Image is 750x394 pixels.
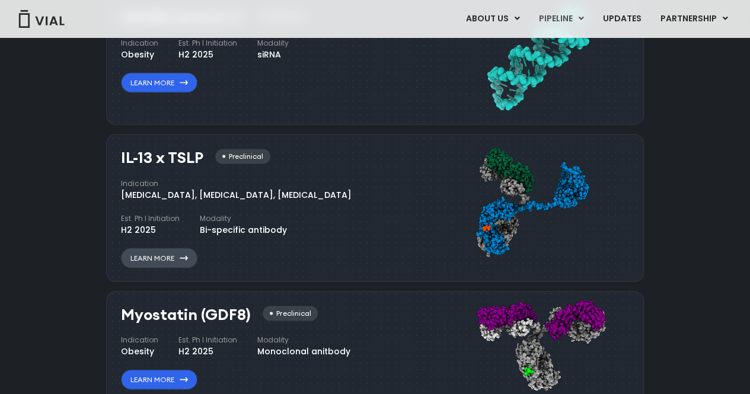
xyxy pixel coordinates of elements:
a: Learn More [121,369,197,389]
div: H2 2025 [121,223,180,236]
div: H2 2025 [178,48,237,60]
h3: IL-13 x TSLP [121,149,203,166]
h4: Indication [121,178,352,188]
div: siRNA [257,48,289,60]
h4: Est. Ph I Initiation [178,334,237,345]
div: Obesity [121,345,158,357]
a: Learn More [121,248,197,268]
div: Bi-specific antibody [200,223,287,236]
a: UPDATES [593,9,650,29]
div: [MEDICAL_DATA], [MEDICAL_DATA], [MEDICAL_DATA] [121,188,352,201]
img: Vial Logo [18,10,65,28]
div: Preclinical [263,306,318,321]
div: H2 2025 [178,345,237,357]
h4: Indication [121,37,158,48]
a: PIPELINEMenu Toggle [529,9,593,29]
h3: Myostatin (GDF8) [121,306,251,323]
a: Learn More [121,72,197,92]
a: ABOUT USMenu Toggle [457,9,529,29]
h4: Est. Ph I Initiation [121,213,180,223]
h4: Indication [121,334,158,345]
div: Preclinical [215,149,270,164]
div: Obesity [121,48,158,60]
h4: Est. Ph I Initiation [178,37,237,48]
div: Monoclonal anitbody [257,345,350,357]
a: PARTNERSHIPMenu Toggle [651,9,738,29]
h4: Modality [257,37,289,48]
h4: Modality [257,334,350,345]
h4: Modality [200,213,287,223]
